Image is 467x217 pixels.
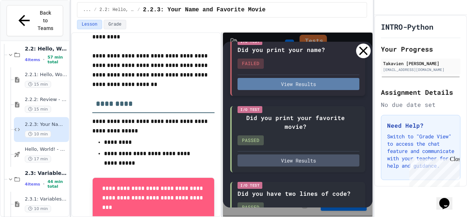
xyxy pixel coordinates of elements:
span: 2.2.3: Your Name and Favorite Movie [143,5,266,14]
div: No due date set [381,100,460,109]
div: Did you have two lines of code? [238,189,351,198]
span: 2.2.2: Review - Hello, World! [25,97,67,103]
span: 2.2.3: Your Name and Favorite Movie [25,121,67,128]
h1: INTRO-Python [381,22,433,32]
p: Switch to "Grade View" to access the chat feature and communicate with your teacher for help and ... [387,133,454,169]
div: I/O Test [238,182,262,189]
span: 2.2.1: Hello, World! [25,72,67,78]
span: 17 min [25,156,51,162]
span: Hello, World! - Quiz [25,146,67,153]
button: Grade [104,20,126,29]
span: ... [83,7,91,13]
span: 2.3: Variables and Data Types [25,170,67,176]
div: Takavien [PERSON_NAME] [383,60,458,67]
h2: Your Progress [381,44,460,54]
button: View Results [238,78,359,90]
div: I/O Test [238,38,262,45]
div: FAILED [238,59,264,69]
span: 15 min [25,81,51,88]
span: 2.2: Hello, World! [100,7,135,13]
div: PASSED [238,135,264,146]
h3: Need Help? [387,121,454,130]
iframe: chat widget [436,188,460,210]
span: / [94,7,96,13]
span: 10 min [25,205,51,212]
span: 15 min [25,106,51,113]
span: 4 items [25,57,40,62]
div: I/O Test [238,106,262,113]
span: Back to Teams [37,9,54,32]
div: Chat with us now!Close [3,3,50,46]
span: 4 items [25,182,40,187]
span: / [138,7,140,13]
span: • [43,181,45,187]
div: Did you print your name? [238,45,325,54]
div: Did you print your favorite movie? [238,113,353,131]
span: 44 min total [47,179,67,189]
iframe: chat widget [406,156,460,187]
span: 10 min [25,131,51,138]
h2: Assignment Details [381,87,460,97]
span: 2.3.1: Variables and Data Types [25,196,67,202]
button: Lesson [77,20,102,29]
button: Back to Teams [7,5,63,36]
div: [EMAIL_ADDRESS][DOMAIN_NAME] [383,67,458,72]
span: • [43,57,45,63]
button: View Results [238,154,359,167]
span: 2.2: Hello, World! [25,45,67,52]
span: 57 min total [47,55,67,64]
